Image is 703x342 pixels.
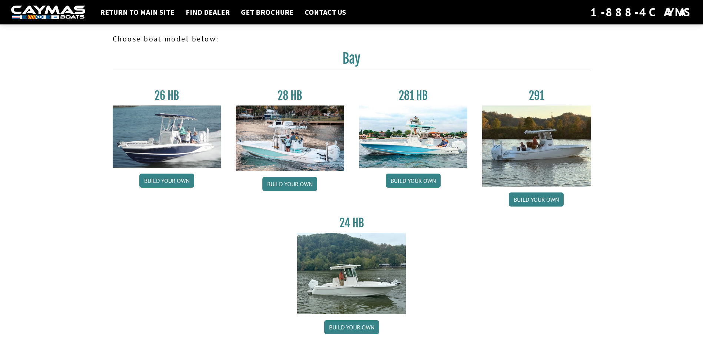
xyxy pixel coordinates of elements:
a: Get Brochure [237,7,297,17]
img: 26_new_photo_resized.jpg [113,105,221,168]
h3: 24 HB [297,216,406,230]
a: Contact Us [301,7,350,17]
a: Build your own [509,192,564,207]
img: 28_hb_thumbnail_for_caymas_connect.jpg [236,105,344,171]
a: Build your own [324,320,379,334]
img: 291_Thumbnail.jpg [482,105,591,187]
a: Build your own [262,177,317,191]
p: Choose boat model below: [113,33,591,44]
a: Find Dealer [182,7,233,17]
div: 1-888-4CAYMAS [590,4,692,20]
h2: Bay [113,50,591,71]
h3: 28 HB [236,89,344,103]
a: Build your own [139,174,194,188]
a: Return to main site [96,7,178,17]
img: white-logo-c9c8dbefe5ff5ceceb0f0178aa75bf4bb51f6bca0971e226c86eb53dfe498488.png [11,6,85,19]
a: Build your own [386,174,441,188]
h3: 291 [482,89,591,103]
h3: 26 HB [113,89,221,103]
img: 28-hb-twin.jpg [359,105,468,168]
img: 24_HB_thumbnail.jpg [297,233,406,314]
h3: 281 HB [359,89,468,103]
